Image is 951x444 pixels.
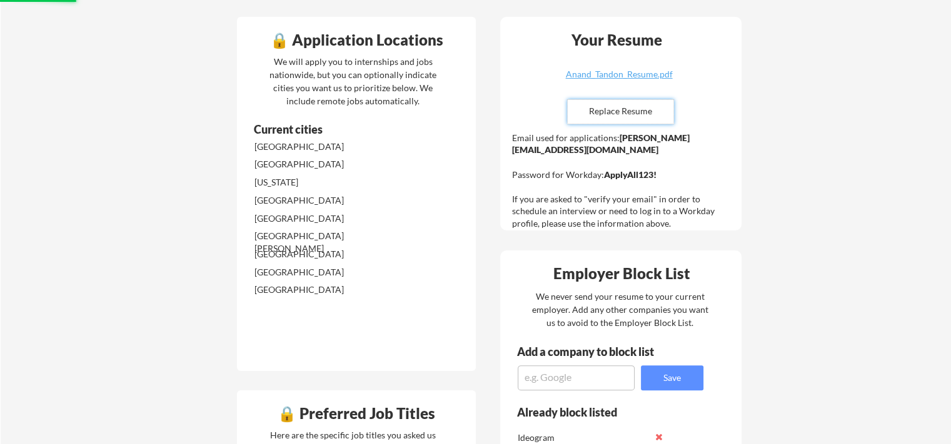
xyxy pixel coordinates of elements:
div: Email used for applications: Password for Workday: If you are asked to "verify your email" in ord... [512,132,733,230]
div: Already block listed [517,407,687,418]
div: [GEOGRAPHIC_DATA] [254,158,386,170]
div: [US_STATE] [254,176,386,189]
a: Anand_Tandon_Resume.pdf [545,70,693,89]
div: [GEOGRAPHIC_DATA] [254,212,386,225]
div: [GEOGRAPHIC_DATA] [254,248,386,260]
div: Current cities [254,124,427,135]
div: 🔒 Preferred Job Titles [240,406,473,421]
div: Your Resume [555,32,678,47]
div: [GEOGRAPHIC_DATA] [254,194,386,207]
div: Employer Block List [505,266,738,281]
div: We will apply you to internships and jobs nationwide, but you can optionally indicate cities you ... [267,55,439,107]
div: [GEOGRAPHIC_DATA][PERSON_NAME] [254,230,386,254]
strong: ApplyAll123! [604,169,657,180]
div: Ideogram [518,432,650,444]
div: [GEOGRAPHIC_DATA] [254,284,386,296]
div: We never send your resume to your current employer. Add any other companies you want us to avoid ... [531,290,709,329]
button: Save [641,365,703,390]
div: [GEOGRAPHIC_DATA] [254,141,386,153]
div: 🔒 Application Locations [240,32,473,47]
div: Add a company to block list [517,346,673,357]
strong: [PERSON_NAME][EMAIL_ADDRESS][DOMAIN_NAME] [512,132,690,155]
div: Anand_Tandon_Resume.pdf [545,70,693,79]
div: [GEOGRAPHIC_DATA] [254,266,386,279]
